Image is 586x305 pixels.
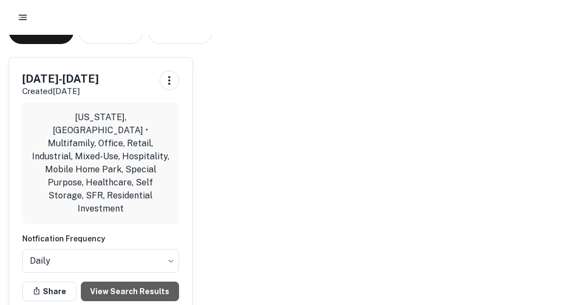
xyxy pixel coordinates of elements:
button: Share [22,282,77,301]
h5: [DATE]-[DATE] [22,71,99,87]
h6: Notfication Frequency [22,233,179,245]
a: View Search Results [81,282,179,301]
p: Created [DATE] [22,85,99,98]
p: [US_STATE], [GEOGRAPHIC_DATA] • Multifamily, Office, Retail, Industrial, Mixed-Use, Hospitality, ... [31,111,170,215]
div: Without label [22,246,179,276]
iframe: Chat Widget [532,218,586,270]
